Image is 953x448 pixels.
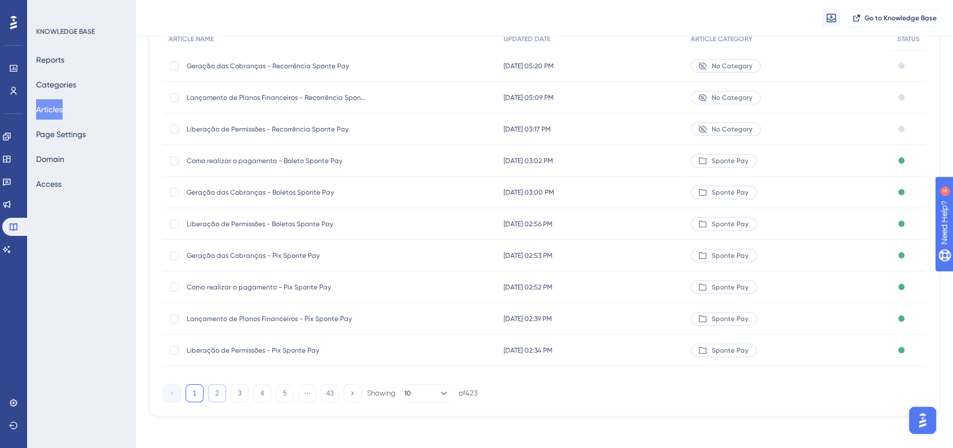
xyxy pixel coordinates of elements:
[712,219,748,229] span: Sponte Pay
[864,14,937,23] span: Go to Knowledge Base
[208,384,226,402] button: 2
[504,93,554,102] span: [DATE] 05:09 PM
[36,99,63,120] button: Articles
[186,384,204,402] button: 1
[712,251,748,260] span: Sponte Pay
[187,93,367,102] span: Lançamento de Planos Financeiros - Recorrência Sponte Pay
[231,384,249,402] button: 3
[36,174,61,194] button: Access
[504,219,553,229] span: [DATE] 02:56 PM
[712,62,752,71] span: No Category
[367,388,395,398] div: Showing
[504,251,553,260] span: [DATE] 02:53 PM
[36,149,64,169] button: Domain
[276,384,294,402] button: 5
[36,74,76,95] button: Categories
[712,125,752,134] span: No Category
[78,6,82,15] div: 4
[36,50,64,70] button: Reports
[404,384,449,402] button: 10
[712,188,748,197] span: Sponte Pay
[187,125,367,134] span: Liberação de Permissões - Recorrência Sponte Pay
[27,3,70,16] span: Need Help?
[504,34,550,43] span: UPDATED DATE
[712,346,748,355] span: Sponte Pay
[321,384,339,402] button: 43
[404,389,411,398] span: 10
[897,34,920,43] span: STATUS
[187,188,367,197] span: Geração das Cobranças - Boletos Sponte Pay
[504,346,553,355] span: [DATE] 02:34 PM
[712,283,748,292] span: Sponte Pay
[712,314,748,323] span: Sponte Pay
[504,314,552,323] span: [DATE] 02:39 PM
[187,314,367,323] span: Lançamento de Planos Financeiros - Pix Sponte Pay
[187,283,367,292] span: Como realizar o pagamento - Pix Sponte Pay
[504,62,554,71] span: [DATE] 05:20 PM
[298,384,316,402] button: ⋯
[906,403,939,437] iframe: UserGuiding AI Assistant Launcher
[458,388,478,398] div: of 423
[36,27,95,36] div: KNOWLEDGE BASE
[504,156,553,165] span: [DATE] 03:02 PM
[691,34,752,43] span: ARTICLE CATEGORY
[712,156,748,165] span: Sponte Pay
[187,219,367,229] span: Liberação de Permissões - Boletos Sponte Pay
[187,156,367,165] span: Como realizar o pagamento - Boleto Sponte Pay
[36,124,86,144] button: Page Settings
[504,125,551,134] span: [DATE] 03:17 PM
[187,62,367,71] span: Geração das Cobranças - Recorrência Sponte Pay
[169,34,214,43] span: ARTICLE NAME
[253,384,271,402] button: 4
[504,283,553,292] span: [DATE] 02:52 PM
[187,346,367,355] span: Liberação de Permissões - Pix Sponte Pay
[504,188,554,197] span: [DATE] 03:00 PM
[712,93,752,102] span: No Category
[849,9,939,27] button: Go to Knowledge Base
[187,251,367,260] span: Geração das Cobranças - Pix Sponte Pay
